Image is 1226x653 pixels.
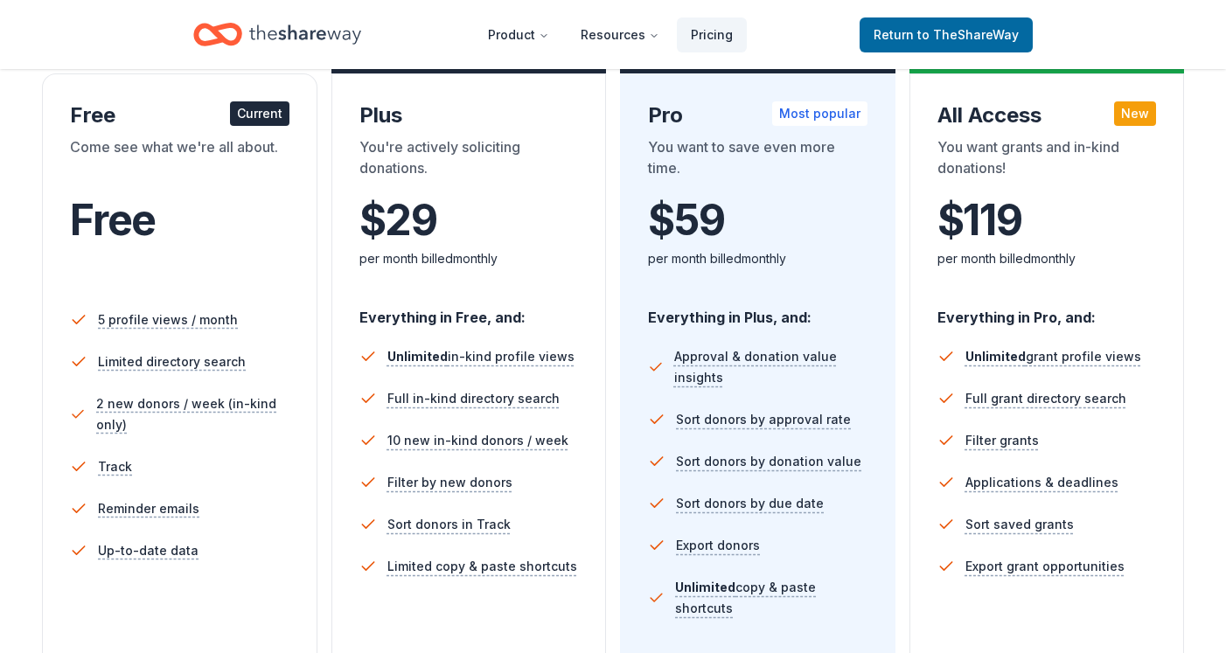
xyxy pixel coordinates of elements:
[567,17,673,52] button: Resources
[359,136,579,185] div: You're actively soliciting donations.
[937,136,1157,185] div: You want grants and in-kind donations!
[359,101,579,129] div: Plus
[917,27,1019,42] span: to TheShareWay
[648,196,724,245] span: $ 59
[874,24,1019,45] span: Return
[675,580,816,615] span: copy & paste shortcuts
[648,101,867,129] div: Pro
[965,349,1026,364] span: Unlimited
[230,101,289,126] div: Current
[676,409,851,430] span: Sort donors by approval rate
[674,346,867,388] span: Approval & donation value insights
[676,493,824,514] span: Sort donors by due date
[359,248,579,269] div: per month billed monthly
[675,580,735,594] span: Unlimited
[648,136,867,185] div: You want to save even more time.
[387,349,448,364] span: Unlimited
[965,349,1141,364] span: grant profile views
[965,514,1074,535] span: Sort saved grants
[387,388,560,409] span: Full in-kind directory search
[937,292,1157,329] div: Everything in Pro, and:
[98,309,238,330] span: 5 profile views / month
[387,472,512,493] span: Filter by new donors
[937,101,1157,129] div: All Access
[474,14,747,55] nav: Main
[676,451,861,472] span: Sort donors by donation value
[98,456,132,477] span: Track
[1114,101,1156,126] div: New
[965,472,1118,493] span: Applications & deadlines
[70,136,289,185] div: Come see what we're all about.
[676,535,760,556] span: Export donors
[965,556,1125,577] span: Export grant opportunities
[387,349,575,364] span: in-kind profile views
[677,17,747,52] a: Pricing
[648,248,867,269] div: per month billed monthly
[193,14,361,55] a: Home
[387,514,511,535] span: Sort donors in Track
[387,556,577,577] span: Limited copy & paste shortcuts
[860,17,1033,52] a: Returnto TheShareWay
[98,498,199,519] span: Reminder emails
[937,248,1157,269] div: per month billed monthly
[359,196,437,245] span: $ 29
[70,101,289,129] div: Free
[474,17,563,52] button: Product
[70,194,156,246] span: Free
[772,101,867,126] div: Most popular
[98,351,246,372] span: Limited directory search
[359,292,579,329] div: Everything in Free, and:
[965,388,1126,409] span: Full grant directory search
[648,292,867,329] div: Everything in Plus, and:
[96,393,289,435] span: 2 new donors / week (in-kind only)
[937,196,1022,245] span: $ 119
[965,430,1039,451] span: Filter grants
[98,540,199,561] span: Up-to-date data
[387,430,568,451] span: 10 new in-kind donors / week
